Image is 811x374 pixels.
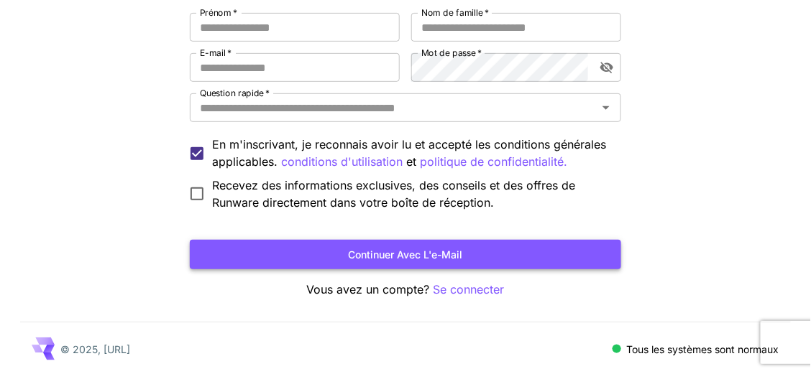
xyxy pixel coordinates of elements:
[200,88,264,98] font: Question rapide
[420,153,567,171] button: En m'inscrivant, je reconnais avoir lu et accepté les conditions générales applicables. condition...
[190,240,621,269] button: Continuer avec l'e-mail
[596,98,616,118] button: Ouvrir
[307,282,430,296] font: Vous avez un compte?
[421,7,483,18] font: Nom de famille
[406,154,416,169] font: et
[212,178,575,210] font: Recevez des informations exclusives, des conseils et des offres de Runware directement dans votre...
[594,55,620,80] button: activer la visibilité du mot de passe
[200,7,232,18] font: Prénom
[281,154,403,169] font: conditions d'utilisation
[349,248,463,261] font: Continuer avec l'e-mail
[60,343,130,355] font: © 2025, [URL]
[281,153,403,171] button: En m'inscrivant, je reconnais avoir lu et accepté les conditions générales applicables. et politi...
[627,343,779,355] font: Tous les systèmes sont normaux
[434,282,505,296] font: Se connecter
[420,154,567,169] font: politique de confidentialité.
[421,47,477,58] font: Mot de passe
[434,281,505,299] button: Se connecter
[200,47,226,58] font: E-mail
[212,137,606,169] font: En m'inscrivant, je reconnais avoir lu et accepté les conditions générales applicables.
